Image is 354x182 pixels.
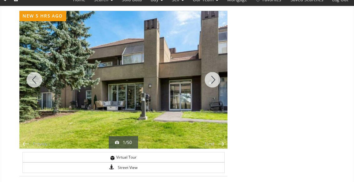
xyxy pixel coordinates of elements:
[116,154,137,160] span: Virtual Tour
[22,152,225,162] a: virtual tour iconVirtual Tour
[22,139,52,149] div: Previous
[118,165,137,171] span: Street View
[194,139,224,149] div: Next
[19,11,227,149] div: 203 Village Terrace SW #10 Calgary, AB T3H 2L2 - Photo 1 of 50
[110,156,115,160] img: virtual tour icon
[19,11,66,21] div: new 5 hrs ago
[115,139,132,145] div: 1/50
